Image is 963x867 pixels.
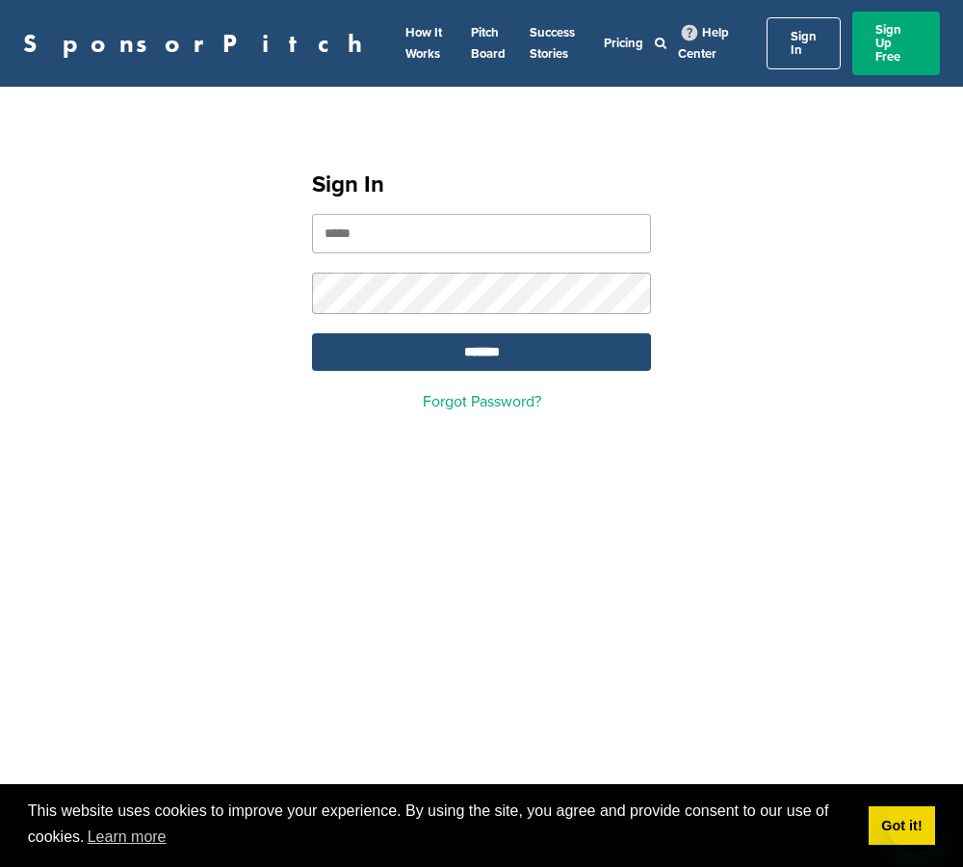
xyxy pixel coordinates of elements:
[471,25,506,62] a: Pitch Board
[678,21,729,66] a: Help Center
[530,25,575,62] a: Success Stories
[423,392,541,411] a: Forgot Password?
[767,17,841,69] a: Sign In
[28,800,853,852] span: This website uses cookies to improve your experience. By using the site, you agree and provide co...
[85,823,169,852] a: learn more about cookies
[23,31,375,56] a: SponsorPitch
[312,168,651,202] h1: Sign In
[869,806,935,845] a: dismiss cookie message
[852,12,940,75] a: Sign Up Free
[604,36,643,51] a: Pricing
[405,25,442,62] a: How It Works
[886,790,948,852] iframe: Button to launch messaging window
